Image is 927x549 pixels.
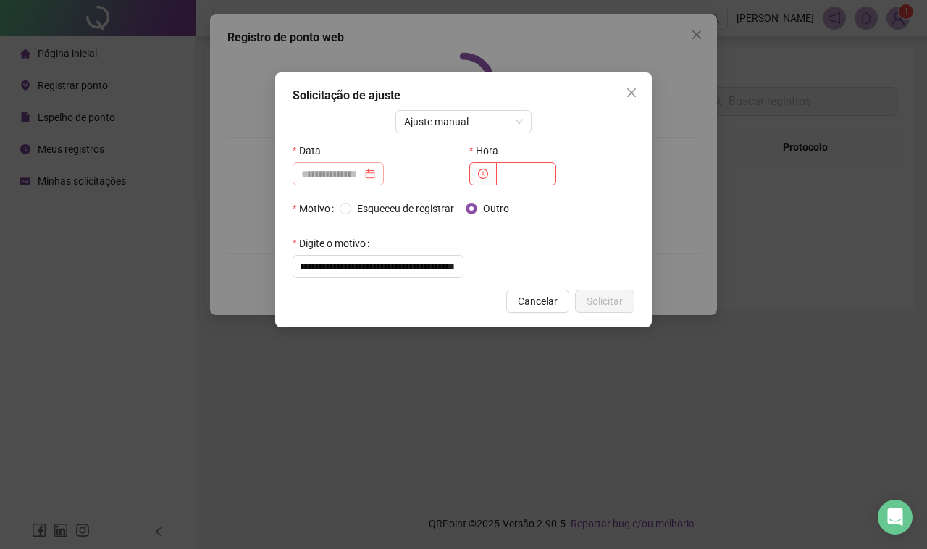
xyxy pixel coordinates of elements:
[293,197,340,220] label: Motivo
[575,290,634,313] button: Solicitar
[518,293,558,309] span: Cancelar
[404,111,524,133] span: Ajuste manual
[477,201,515,217] span: Outro
[478,169,488,179] span: clock-circle
[878,500,913,535] div: Open Intercom Messenger
[469,139,508,162] label: Hora
[293,87,634,104] div: Solicitação de ajuste
[620,81,643,104] button: Close
[293,139,330,162] label: Data
[351,201,460,217] span: Esqueceu de registrar
[626,87,637,99] span: close
[293,232,375,255] label: Digite o motivo
[506,290,569,313] button: Cancelar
